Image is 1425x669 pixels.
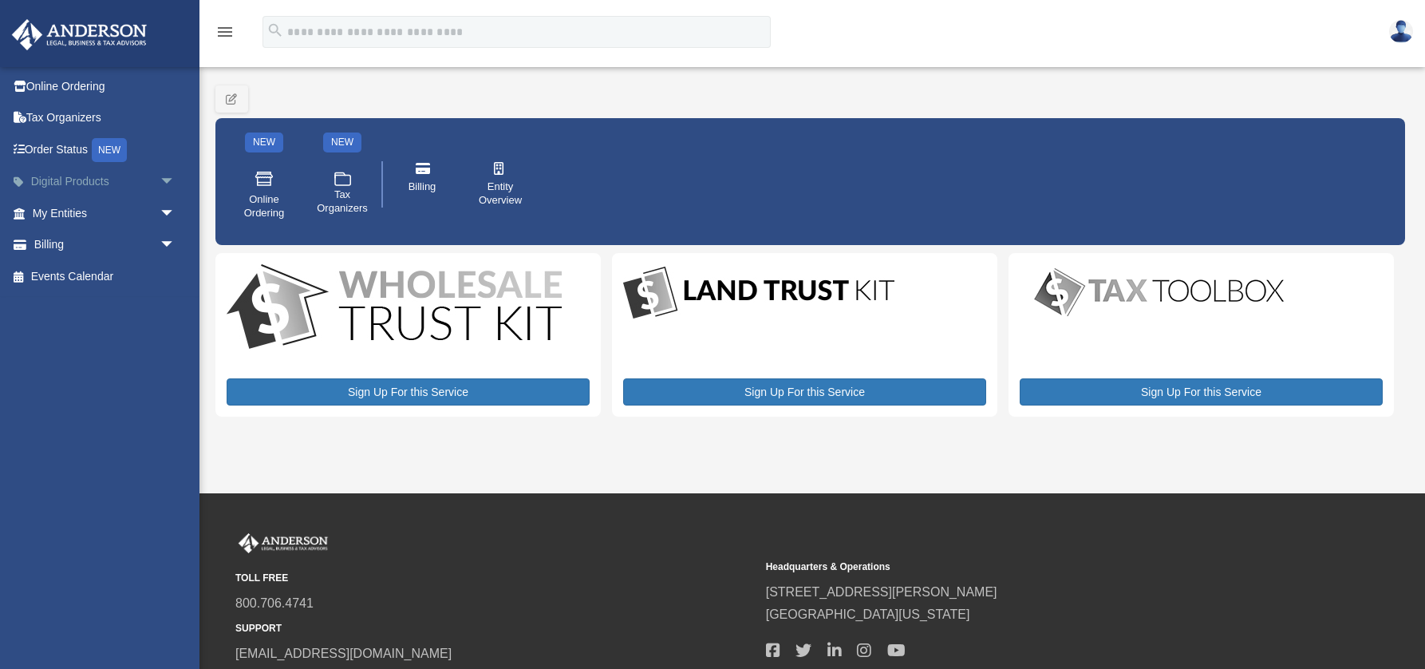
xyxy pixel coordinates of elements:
[623,264,894,323] img: LandTrust_lgo-1.jpg
[160,229,191,262] span: arrow_drop_down
[235,533,331,554] img: Anderson Advisors Platinum Portal
[7,19,152,50] img: Anderson Advisors Platinum Portal
[160,197,191,230] span: arrow_drop_down
[389,151,456,218] a: Billing
[242,193,286,220] span: Online Ordering
[215,28,235,42] a: menu
[215,22,235,42] i: menu
[11,260,199,292] a: Events Calendar
[235,620,755,637] small: SUPPORT
[245,133,283,152] div: NEW
[235,647,452,660] a: [EMAIL_ADDRESS][DOMAIN_NAME]
[766,585,997,599] a: [STREET_ADDRESS][PERSON_NAME]
[227,378,590,406] a: Sign Up For this Service
[227,264,562,353] img: WS-Trust-Kit-lgo-1.jpg
[1020,378,1383,406] a: Sign Up For this Service
[323,133,361,152] div: NEW
[766,608,970,621] a: [GEOGRAPHIC_DATA][US_STATE]
[317,188,368,216] span: Tax Organizers
[11,70,199,102] a: Online Ordering
[231,158,298,232] a: Online Ordering
[11,133,199,166] a: Order StatusNEW
[1389,20,1413,43] img: User Pic
[235,596,314,610] a: 800.706.4741
[235,570,755,587] small: TOLL FREE
[92,138,127,162] div: NEW
[478,180,523,208] span: Entity Overview
[309,158,376,232] a: Tax Organizers
[623,378,986,406] a: Sign Up For this Service
[11,102,199,134] a: Tax Organizers
[11,229,199,261] a: Billingarrow_drop_down
[11,166,199,198] a: Digital Productsarrow_drop_down
[266,22,284,39] i: search
[409,180,436,194] span: Billing
[766,559,1285,576] small: Headquarters & Operations
[467,151,534,218] a: Entity Overview
[1020,264,1299,320] img: taxtoolbox_new-1.webp
[11,197,199,229] a: My Entitiesarrow_drop_down
[160,166,191,199] span: arrow_drop_down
